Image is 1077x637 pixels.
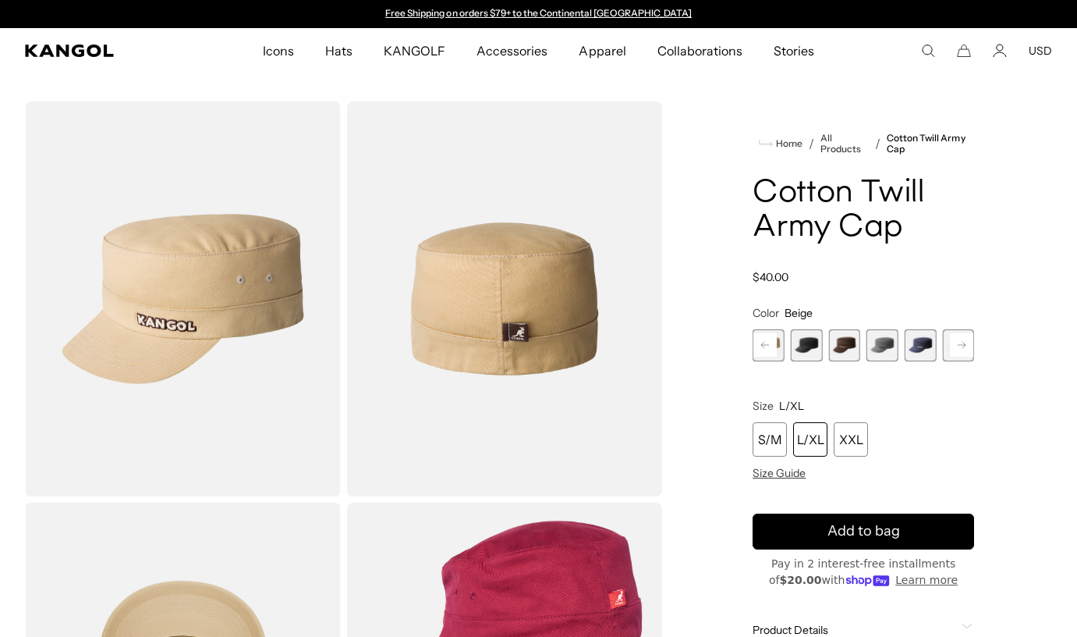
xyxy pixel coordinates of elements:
[942,329,974,361] label: White
[657,28,742,73] span: Collaborations
[827,521,900,542] span: Add to bag
[753,422,787,457] div: S/M
[753,176,974,245] h1: Cotton Twill Army Cap
[310,28,368,73] a: Hats
[563,28,641,73] a: Apparel
[1029,44,1052,58] button: USD
[753,399,774,413] span: Size
[905,329,937,361] div: 7 of 9
[25,101,341,496] img: color-beige
[828,329,860,361] label: Brown
[461,28,563,73] a: Accessories
[785,306,813,320] span: Beige
[758,28,830,73] a: Stories
[325,28,353,73] span: Hats
[802,134,814,153] li: /
[887,133,974,155] a: Cotton Twill Army Cap
[993,44,1007,58] a: Account
[753,306,779,320] span: Color
[378,8,700,20] slideshow-component: Announcement bar
[368,28,461,73] a: KANGOLF
[753,133,974,155] nav: breadcrumbs
[774,28,814,73] span: Stories
[820,133,869,155] a: All Products
[866,329,898,361] div: 6 of 9
[347,101,663,496] img: color-beige
[753,329,785,361] div: 3 of 9
[378,8,700,20] div: Announcement
[942,329,974,361] div: 8 of 9
[753,270,788,284] span: $40.00
[921,44,935,58] summary: Search here
[753,466,806,480] span: Size Guide
[759,137,802,151] a: Home
[773,138,802,149] span: Home
[866,329,898,361] label: Grey
[791,329,823,361] label: Black
[384,28,445,73] span: KANGOLF
[834,422,868,457] div: XXL
[247,28,310,73] a: Icons
[793,422,827,457] div: L/XL
[869,134,880,153] li: /
[378,8,700,20] div: 1 of 2
[828,329,860,361] div: 5 of 9
[642,28,758,73] a: Collaborations
[957,44,971,58] button: Cart
[477,28,547,73] span: Accessories
[791,329,823,361] div: 4 of 9
[579,28,625,73] span: Apparel
[753,329,785,361] label: Beige
[753,623,955,637] span: Product Details
[263,28,294,73] span: Icons
[753,514,974,550] button: Add to bag
[905,329,937,361] label: Navy
[385,7,692,19] a: Free Shipping on orders $79+ to the Continental [GEOGRAPHIC_DATA]
[25,44,173,57] a: Kangol
[779,399,804,413] span: L/XL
